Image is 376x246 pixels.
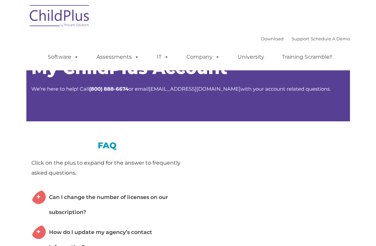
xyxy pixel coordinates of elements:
a: Training Scramble!! [275,50,339,64]
a: Assessments [90,50,146,64]
a: University [231,50,271,64]
span: We’re here to help! Call or email with your account related questions. [31,86,331,92]
a: Schedule A Demo [311,36,350,41]
strong: ( [89,86,91,92]
a: Download [261,36,284,41]
span: Can I change the number of licenses on our subscription? [49,194,168,215]
font: | [261,36,350,41]
a: Support [292,36,309,41]
div: Click on the plus to expand for the answer to frequently asked questions. [31,158,183,178]
a: Software [41,50,85,64]
a: [EMAIL_ADDRESS][DOMAIN_NAME] [149,86,241,92]
h3: FAQ [31,141,183,150]
img: ChildPlus by Procare Solutions [26,0,93,34]
a: IT [150,50,175,64]
strong: 800) 888-6674 [91,86,128,92]
a: Company [180,50,227,64]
